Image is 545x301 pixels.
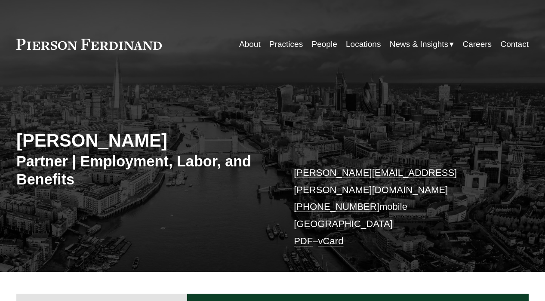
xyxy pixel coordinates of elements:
[294,164,507,250] p: mobile [GEOGRAPHIC_DATA] –
[269,36,303,52] a: Practices
[311,36,337,52] a: People
[346,36,381,52] a: Locations
[318,236,344,246] a: vCard
[500,36,529,52] a: Contact
[294,201,379,212] a: [PHONE_NUMBER]
[239,36,261,52] a: About
[16,130,273,152] h2: [PERSON_NAME]
[294,236,313,246] a: PDF
[462,36,492,52] a: Careers
[390,36,454,52] a: folder dropdown
[16,152,273,189] h3: Partner | Employment, Labor, and Benefits
[390,37,448,52] span: News & Insights
[294,167,457,195] a: [PERSON_NAME][EMAIL_ADDRESS][PERSON_NAME][DOMAIN_NAME]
